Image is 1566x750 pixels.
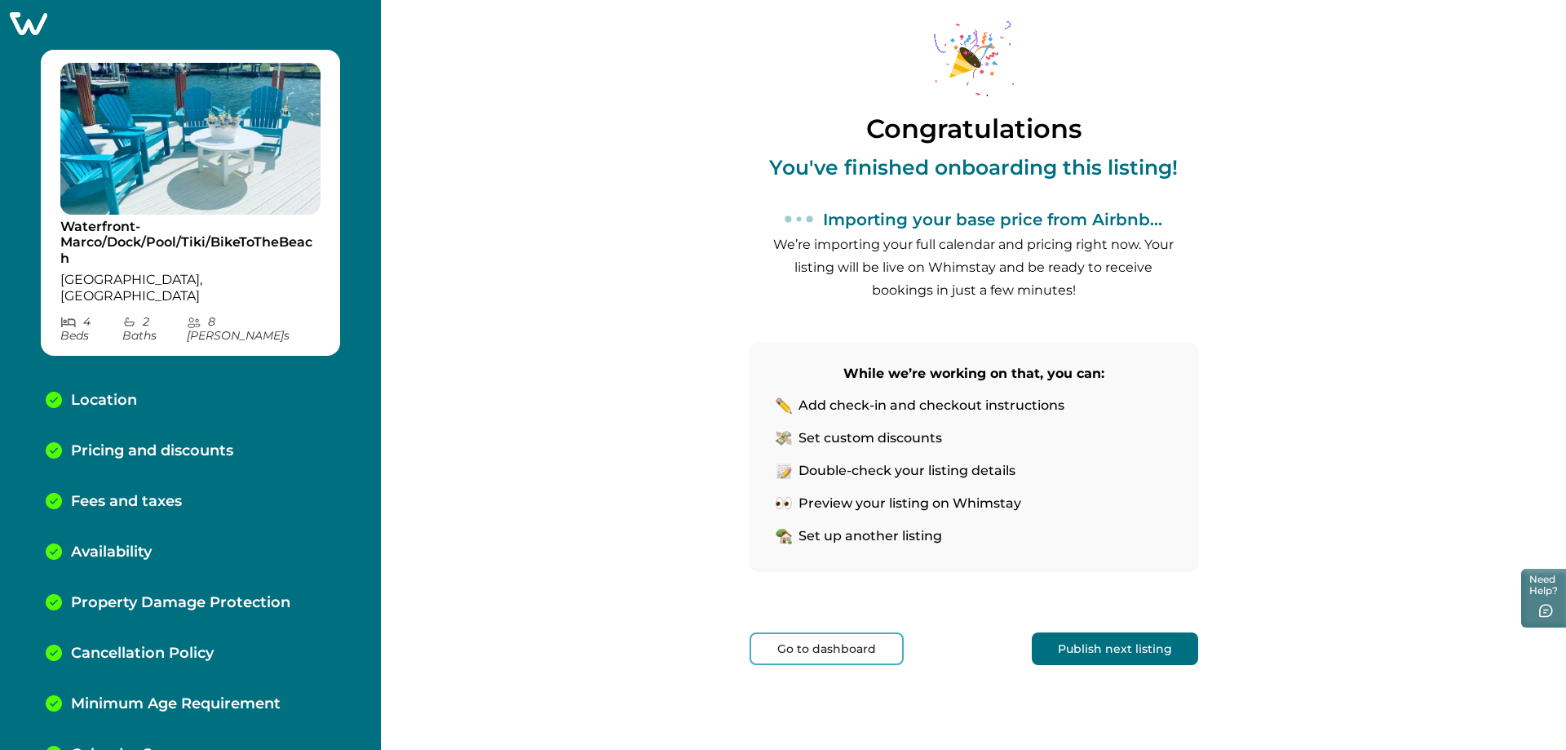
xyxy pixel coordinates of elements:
p: Availability [71,544,152,561]
p: Location [71,392,137,410]
p: Add check-in and checkout instructions [798,397,1064,414]
img: list-pencil-icon [776,463,792,479]
img: propertyImage_Waterfront- Marco/Dock/Pool/Tiki/BikeToTheBeach [60,63,321,215]
p: [GEOGRAPHIC_DATA], [GEOGRAPHIC_DATA] [60,272,321,304]
p: 4 Bed s [60,315,122,343]
p: Set up another listing [798,528,942,544]
img: eyes-icon [776,495,792,512]
p: Waterfront- Marco/Dock/Pool/Tiki/BikeToTheBeach [60,219,321,267]
p: Minimum Age Requirement [71,695,281,713]
button: Publish next listing [1032,632,1198,665]
button: Go to dashboard [750,632,904,665]
p: Set custom discounts [798,430,942,446]
img: pencil-icon [776,397,792,414]
svg: loading [785,205,813,233]
p: Cancellation Policy [71,645,214,663]
img: congratulations [913,7,1035,102]
p: You've finished onboarding this listing! [769,156,1178,179]
p: Pricing and discounts [71,442,233,460]
p: Congratulations [866,114,1082,144]
p: Preview your listing on Whimstay [798,495,1021,512]
p: 2 Bath s [122,315,187,343]
p: Property Damage Protection [71,594,290,612]
p: While we’re working on that, you can: [776,362,1172,385]
img: home-icon [776,528,792,544]
p: Importing your base price from Airbnb... [823,210,1162,229]
p: Double-check your listing details [798,463,1015,479]
img: money-icon [776,430,792,446]
p: We’re importing your full calendar and pricing right now. Your listing will be live on Whimstay a... [770,233,1178,302]
p: Fees and taxes [71,493,182,511]
p: 8 [PERSON_NAME] s [187,315,321,343]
